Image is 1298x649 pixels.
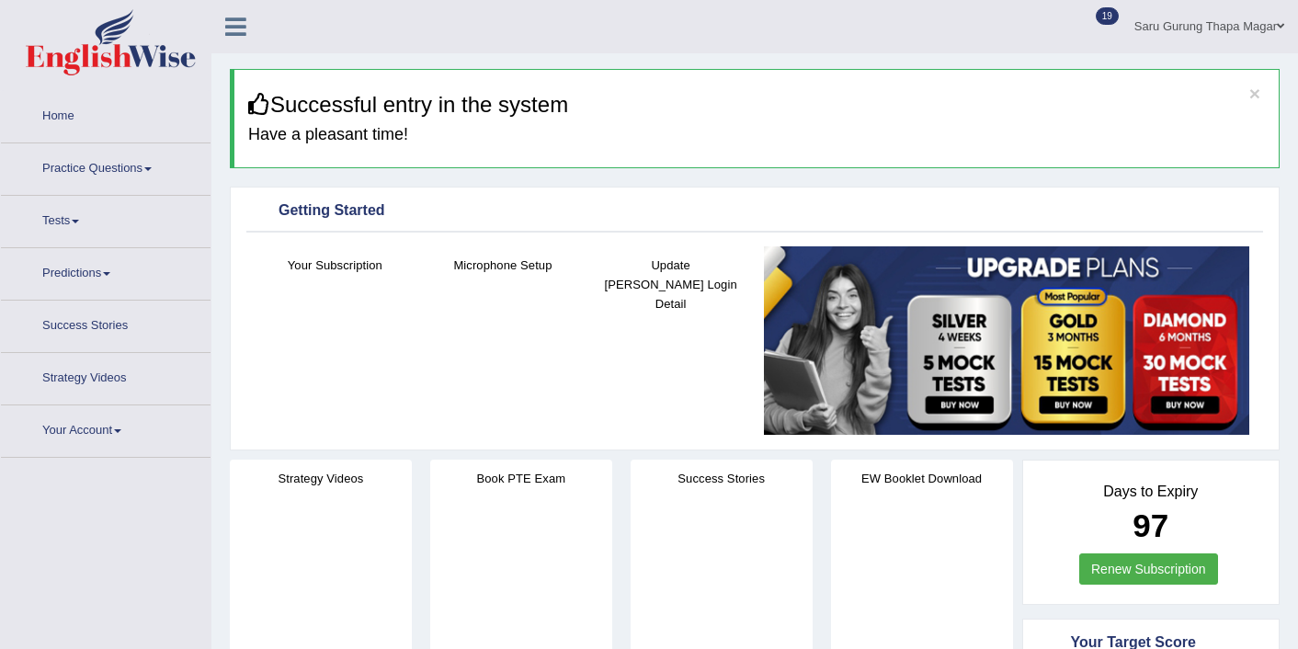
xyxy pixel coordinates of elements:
[596,256,746,313] h4: Update [PERSON_NAME] Login Detail
[1133,507,1168,543] b: 97
[831,469,1013,488] h4: EW Booklet Download
[1,196,211,242] a: Tests
[1,405,211,451] a: Your Account
[1096,7,1119,25] span: 19
[260,256,410,275] h4: Your Subscription
[248,126,1265,144] h4: Have a pleasant time!
[1,143,211,189] a: Practice Questions
[1079,553,1218,585] a: Renew Subscription
[230,469,412,488] h4: Strategy Videos
[1,91,211,137] a: Home
[251,198,1258,225] div: Getting Started
[428,256,578,275] h4: Microphone Setup
[1043,484,1259,500] h4: Days to Expiry
[764,246,1249,434] img: small5.jpg
[631,469,813,488] h4: Success Stories
[248,93,1265,117] h3: Successful entry in the system
[1,248,211,294] a: Predictions
[1249,84,1260,103] button: ×
[430,469,612,488] h4: Book PTE Exam
[1,301,211,347] a: Success Stories
[1,353,211,399] a: Strategy Videos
